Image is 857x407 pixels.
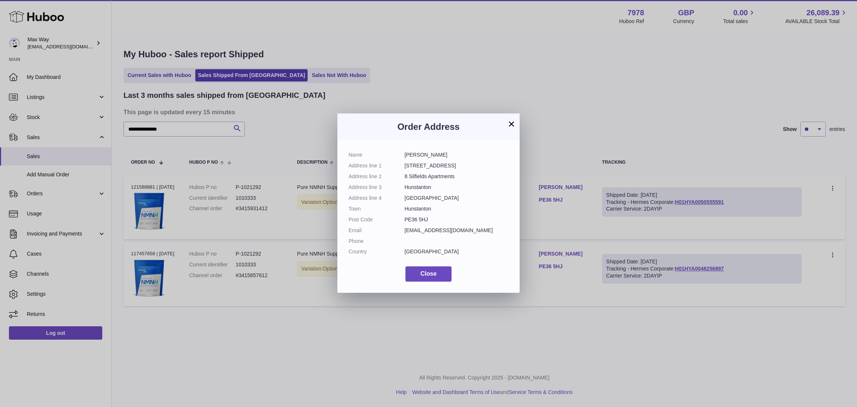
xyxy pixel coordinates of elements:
button: Close [405,266,452,282]
dt: Name [349,151,405,158]
dd: [STREET_ADDRESS] [405,162,509,169]
dt: Email [349,227,405,234]
dt: Phone [349,238,405,245]
h3: Order Address [349,121,508,133]
dt: Country [349,248,405,255]
dt: Post Code [349,216,405,223]
button: × [507,119,516,128]
span: Close [420,270,437,277]
dd: [GEOGRAPHIC_DATA] [405,195,509,202]
dt: Address line 3 [349,184,405,191]
dd: [EMAIL_ADDRESS][DOMAIN_NAME] [405,227,509,234]
dt: Town [349,205,405,212]
dd: Hunstanton [405,184,509,191]
dt: Address line 1 [349,162,405,169]
dd: 8 Silfields Apartments [405,173,509,180]
dd: [GEOGRAPHIC_DATA] [405,248,509,255]
dd: Hunstanton [405,205,509,212]
dt: Address line 4 [349,195,405,202]
dd: PE36 5HJ [405,216,509,223]
dt: Address line 2 [349,173,405,180]
dd: [PERSON_NAME] [405,151,509,158]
